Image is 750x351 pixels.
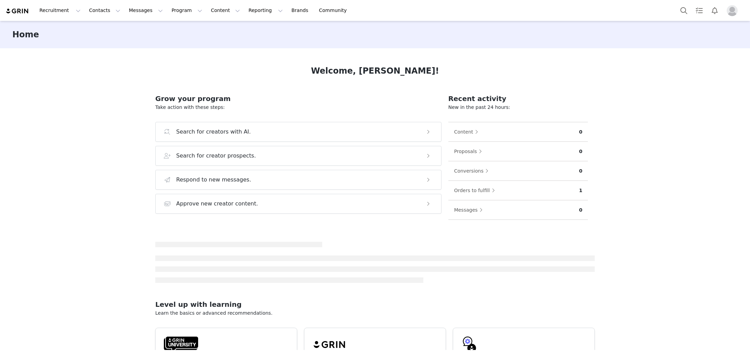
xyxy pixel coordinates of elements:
button: Search [676,3,691,18]
h3: Home [12,28,39,41]
button: Program [167,3,206,18]
p: 0 [579,206,582,214]
p: 0 [579,148,582,155]
h3: Search for creator prospects. [176,152,256,160]
button: Recruitment [35,3,85,18]
p: Take action with these steps: [155,104,441,111]
button: Approve new creator content. [155,194,441,214]
h2: Level up with learning [155,299,595,310]
button: Conversions [454,165,492,176]
button: Contacts [85,3,124,18]
h2: Grow your program [155,93,441,104]
p: Learn the basics or advanced recommendations. [155,310,595,317]
p: 0 [579,167,582,175]
img: grin logo [5,8,29,14]
button: Content [454,126,482,137]
p: 1 [579,187,582,194]
a: Community [315,3,354,18]
button: Content [207,3,244,18]
button: Search for creator prospects. [155,146,441,166]
img: placeholder-profile.jpg [727,5,738,16]
button: Proposals [454,146,486,157]
button: Reporting [244,3,287,18]
p: New in the past 24 hours: [448,104,588,111]
h3: Search for creators with AI. [176,128,251,136]
button: Notifications [707,3,722,18]
h1: Welcome, [PERSON_NAME]! [311,65,439,77]
button: Orders to fulfill [454,185,498,196]
a: Tasks [692,3,707,18]
a: Brands [287,3,314,18]
button: Messages [454,204,486,215]
button: Search for creators with AI. [155,122,441,142]
h3: Respond to new messages. [176,176,251,184]
h2: Recent activity [448,93,588,104]
h3: Approve new creator content. [176,200,258,208]
p: 0 [579,128,582,136]
button: Profile [723,5,745,16]
button: Messages [125,3,167,18]
button: Respond to new messages. [155,170,441,190]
